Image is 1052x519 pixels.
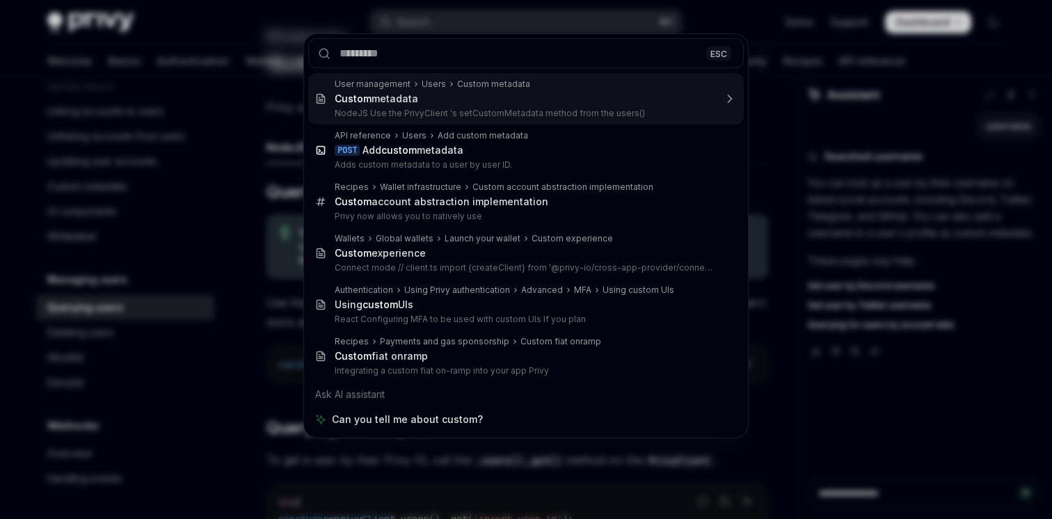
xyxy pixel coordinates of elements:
div: Custom experience [532,233,613,244]
div: Using UIs [335,298,413,311]
div: Custom fiat onramp [520,336,601,347]
p: Integrating a custom fiat on-ramp into your app Privy [335,365,715,376]
p: Privy now allows you to natively use [335,211,715,222]
div: experience [335,247,426,259]
div: Wallets [335,233,365,244]
div: Custom account abstraction implementation [472,182,653,193]
p: Connect mode // client.ts import {createClient} from '@privy-io/cross-app-provider/connect'; expor [335,262,715,273]
b: Custom [335,350,372,362]
div: MFA [574,285,591,296]
b: Custom [335,93,372,104]
div: Ask AI assistant [308,382,744,407]
div: Advanced [521,285,563,296]
div: Using custom UIs [603,285,674,296]
div: Authentication [335,285,393,296]
b: custom [381,144,417,156]
div: API reference [335,130,391,141]
div: Users [422,79,446,90]
b: Custom [335,247,372,259]
p: React Configuring MFA to be used with custom UIs If you plan [335,314,715,325]
div: Recipes [335,182,369,193]
div: Users [402,130,427,141]
div: ESC [706,46,731,61]
p: Adds custom metadata to a user by user ID. [335,159,715,170]
div: metadata [335,93,418,105]
b: Custom [335,195,372,207]
div: Launch your wallet [445,233,520,244]
div: Custom metadata [457,79,530,90]
div: Wallet infrastructure [380,182,461,193]
div: Payments and gas sponsorship [380,336,509,347]
div: Add custom metadata [438,130,528,141]
div: Global wallets [376,233,433,244]
div: POST [335,145,360,156]
div: Add metadata [362,144,463,157]
div: User management [335,79,411,90]
div: account abstraction implementation [335,195,548,208]
b: custom [362,298,398,310]
div: Recipes [335,336,369,347]
div: Using Privy authentication [404,285,510,296]
div: fiat onramp [335,350,428,362]
span: Can you tell me about custom? [332,413,483,426]
p: NodeJS Use the PrivyClient 's setCustomMetadata method from the users() [335,108,715,119]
